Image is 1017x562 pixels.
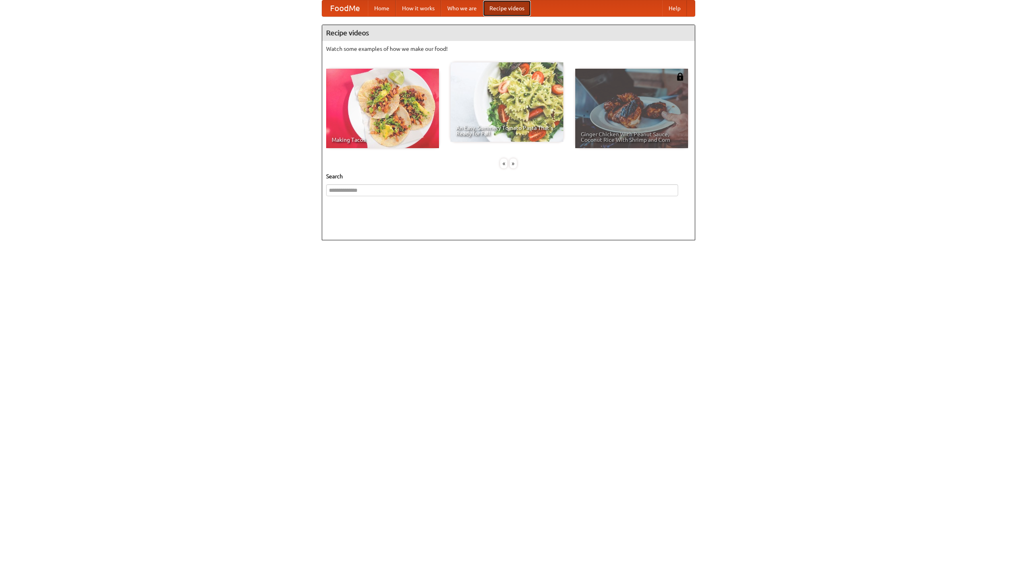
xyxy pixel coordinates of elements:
span: An Easy, Summery Tomato Pasta That's Ready for Fall [456,125,558,136]
a: FoodMe [322,0,368,16]
h4: Recipe videos [322,25,695,41]
a: Recipe videos [483,0,531,16]
a: Home [368,0,396,16]
h5: Search [326,172,691,180]
a: How it works [396,0,441,16]
span: Making Tacos [332,137,433,143]
a: An Easy, Summery Tomato Pasta That's Ready for Fall [450,62,563,142]
img: 483408.png [676,73,684,81]
a: Making Tacos [326,69,439,148]
div: » [510,158,517,168]
p: Watch some examples of how we make our food! [326,45,691,53]
div: « [500,158,507,168]
a: Who we are [441,0,483,16]
a: Help [662,0,687,16]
